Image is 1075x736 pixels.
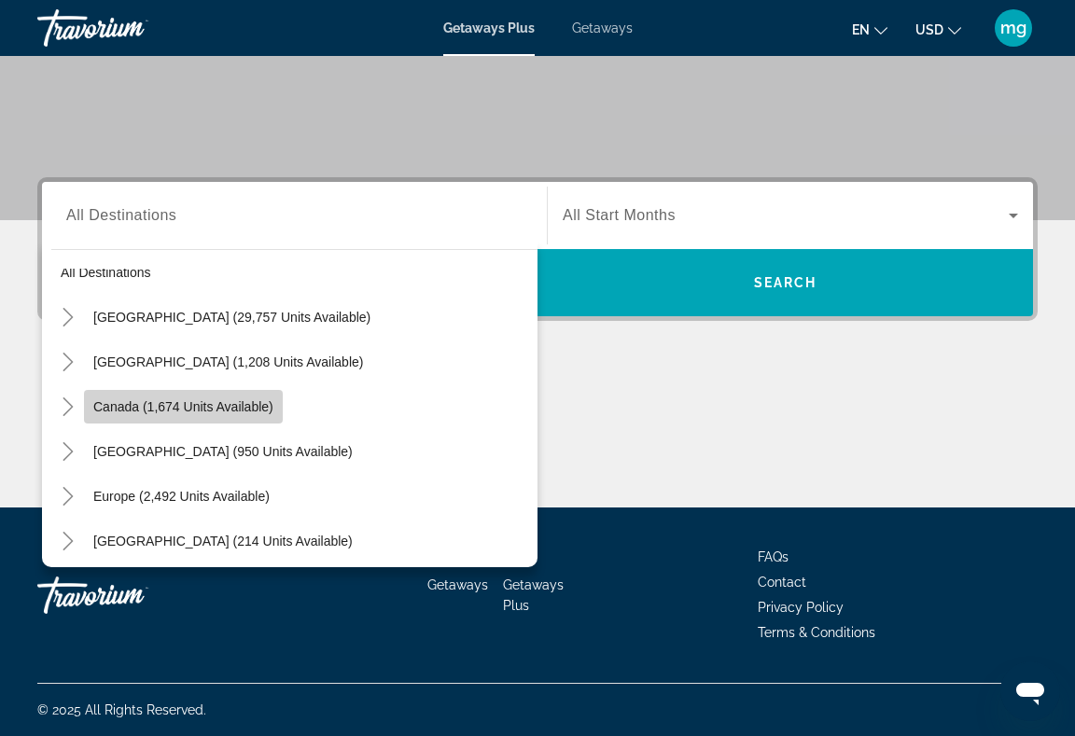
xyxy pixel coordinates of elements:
a: Getaways Plus [503,577,564,613]
a: Contact [758,575,806,590]
button: Europe (2,492 units available) [84,479,279,513]
span: Europe (2,492 units available) [93,489,270,504]
button: Toggle United States (29,757 units available) [51,301,84,334]
span: [GEOGRAPHIC_DATA] (214 units available) [93,534,353,549]
a: Getaways Plus [443,21,535,35]
button: Canada (1,674 units available) [84,390,283,424]
span: [GEOGRAPHIC_DATA] (29,757 units available) [93,310,370,325]
button: Search [537,249,1033,316]
button: Change currency [915,16,961,43]
span: [GEOGRAPHIC_DATA] (1,208 units available) [93,354,363,369]
button: Toggle Europe (2,492 units available) [51,480,84,513]
div: Search widget [42,182,1033,316]
button: [GEOGRAPHIC_DATA] (950 units available) [84,435,362,468]
button: [GEOGRAPHIC_DATA] (1,208 units available) [84,345,372,379]
span: [GEOGRAPHIC_DATA] (950 units available) [93,444,353,459]
iframe: Bouton de lancement de la fenêtre de messagerie [1000,661,1060,721]
button: Toggle Australia (214 units available) [51,525,84,558]
button: [GEOGRAPHIC_DATA] (29,757 units available) [84,300,380,334]
button: All destinations [51,256,537,289]
span: All Start Months [563,207,676,223]
button: Change language [852,16,887,43]
button: Toggle Canada (1,674 units available) [51,391,84,424]
span: All Destinations [66,207,176,223]
span: All destinations [61,265,151,280]
a: Travorium [37,567,224,623]
a: Travorium [37,4,224,52]
span: Canada (1,674 units available) [93,399,273,414]
span: © 2025 All Rights Reserved. [37,702,206,717]
span: mg [1000,19,1026,37]
span: USD [915,22,943,37]
a: Getaways [427,577,488,592]
button: User Menu [989,8,1038,48]
button: [GEOGRAPHIC_DATA] (214 units available) [84,524,362,558]
a: FAQs [758,549,789,564]
button: Toggle Caribbean & Atlantic Islands (950 units available) [51,436,84,468]
a: Terms & Conditions [758,625,875,640]
a: Privacy Policy [758,600,844,615]
button: Toggle Mexico (1,208 units available) [51,346,84,379]
a: Getaways [572,21,633,35]
span: Search [754,275,817,290]
span: en [852,22,870,37]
